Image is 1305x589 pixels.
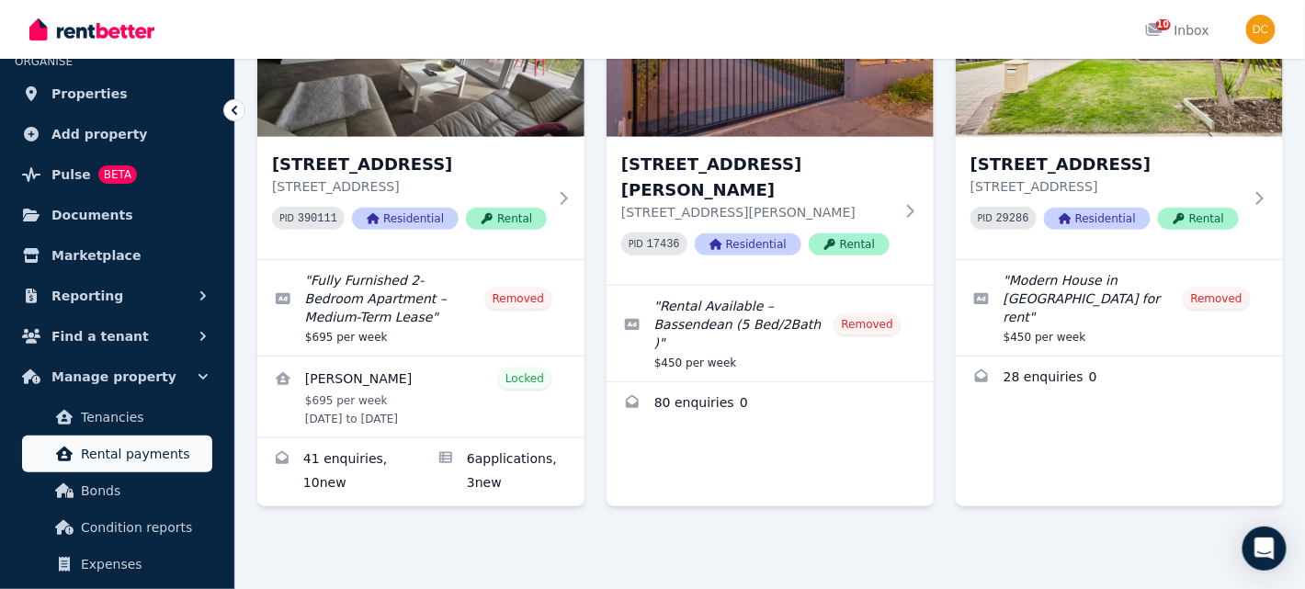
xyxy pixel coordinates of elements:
a: Properties [15,75,220,112]
span: Reporting [51,285,123,307]
span: Residential [352,208,459,230]
a: Documents [15,197,220,233]
span: Manage property [51,366,176,388]
span: Residential [1044,208,1151,230]
span: Bonds [81,480,205,502]
span: Pulse [51,164,91,186]
span: Condition reports [81,516,205,538]
a: Expenses [22,546,212,583]
code: 390111 [298,212,337,225]
span: Residential [695,233,801,255]
a: Condition reports [22,509,212,546]
a: Edit listing: Rental Available – Bassendean (5 Bed/2Bath ) [607,286,934,381]
button: Reporting [15,278,220,314]
small: PID [629,239,643,249]
a: Marketplace [15,237,220,274]
span: Rental [1158,208,1239,230]
span: Rental [809,233,890,255]
code: 17436 [647,238,680,251]
span: Rental [466,208,547,230]
small: PID [978,213,993,223]
p: [STREET_ADDRESS][PERSON_NAME] [621,203,893,221]
small: PID [279,213,294,223]
a: Rental payments [22,436,212,472]
img: RentBetter [29,16,154,43]
h3: [STREET_ADDRESS] [272,152,547,177]
span: Tenancies [81,406,205,428]
span: Documents [51,204,133,226]
a: Bonds [22,472,212,509]
a: Applications for 19 Sudbury Rd, Mirrabooka [421,438,584,506]
span: Marketplace [51,244,141,266]
a: Add property [15,116,220,153]
h3: [STREET_ADDRESS] [970,152,1243,177]
code: 29286 [996,212,1029,225]
span: Expenses [81,553,205,575]
span: BETA [98,165,137,184]
a: View details for Dan Tarus [257,357,584,437]
a: Edit listing: Fully Furnished 2-Bedroom Apartment – Medium-Term Lease [257,260,584,356]
button: Find a tenant [15,318,220,355]
p: [STREET_ADDRESS] [970,177,1243,196]
span: Properties [51,83,128,105]
h3: [STREET_ADDRESS][PERSON_NAME] [621,152,893,203]
button: Manage property [15,358,220,395]
div: Open Intercom Messenger [1243,527,1287,571]
span: Rental payments [81,443,205,465]
a: Enquiries for 191 Gaebler Road, Aubin Grove [956,357,1283,401]
div: Inbox [1145,21,1209,40]
a: Edit listing: Modern House in Aubin Grove for rent [956,260,1283,356]
span: Find a tenant [51,325,149,347]
img: Dhiraj Chhetri [1246,15,1276,44]
a: Enquiries for 19 Sudbury Rd, Mirrabooka [257,438,421,506]
span: Add property [51,123,148,145]
span: ORGANISE [15,55,73,68]
a: Tenancies [22,399,212,436]
p: [STREET_ADDRESS] [272,177,547,196]
span: 10 [1156,19,1171,30]
a: Enquiries for 94 Walter Rd East, Bassendean [607,382,934,426]
a: PulseBETA [15,156,220,193]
